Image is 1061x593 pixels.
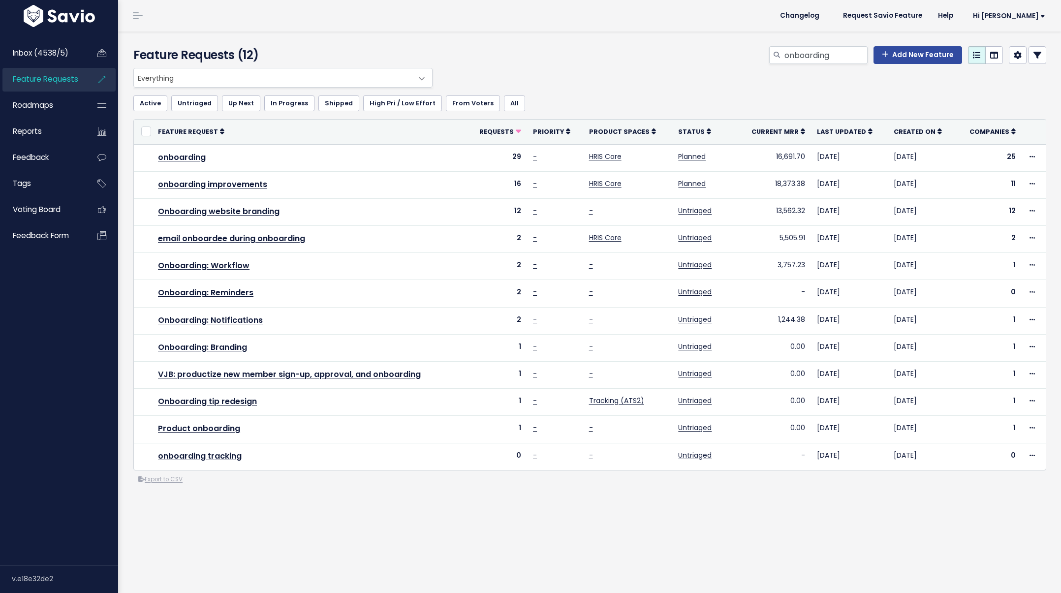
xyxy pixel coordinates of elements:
a: - [533,152,537,161]
a: - [533,314,537,324]
td: 1 [956,253,1022,280]
td: [DATE] [888,144,956,171]
a: Onboarding website branding [158,206,280,217]
a: Untriaged [171,95,218,111]
span: Requests [479,127,514,136]
a: Planned [678,179,706,188]
a: Requests [479,126,521,136]
a: Created On [894,126,942,136]
a: - [533,287,537,297]
span: Current MRR [751,127,799,136]
a: - [533,342,537,351]
td: 3,757.23 [737,253,811,280]
a: Untriaged [678,396,712,406]
td: 11 [956,171,1022,198]
a: Request Savio Feature [835,8,930,23]
td: [DATE] [811,443,888,470]
td: 2 [466,226,527,253]
img: logo-white.9d6f32f41409.svg [21,5,97,27]
a: All [504,95,525,111]
a: - [589,287,593,297]
td: 1 [956,307,1022,334]
a: Export to CSV [138,475,183,483]
input: Search features... [783,46,868,64]
a: Help [930,8,961,23]
a: In Progress [264,95,314,111]
span: Feature Requests [13,74,78,84]
a: - [589,314,593,324]
a: Voting Board [2,198,82,221]
td: [DATE] [811,362,888,389]
span: Product Spaces [589,127,650,136]
a: Onboarding tip redesign [158,396,257,407]
a: HRIS Core [589,233,622,243]
span: Reports [13,126,42,136]
td: - [737,280,811,307]
td: [DATE] [811,416,888,443]
a: Feature Requests [2,68,82,91]
td: 16,691.70 [737,144,811,171]
td: [DATE] [888,416,956,443]
a: High Pri / Low Effort [363,95,442,111]
a: VJB: productize new member sign-up, approval, and onboarding [158,369,421,380]
a: From Voters [446,95,500,111]
td: [DATE] [811,198,888,225]
span: Companies [969,127,1009,136]
td: 1 [956,334,1022,361]
a: Inbox (4538/5) [2,42,82,64]
h4: Feature Requests (12) [133,46,428,64]
a: Onboarding: Notifications [158,314,263,326]
a: - [589,369,593,378]
a: Untriaged [678,450,712,460]
td: 1 [466,416,527,443]
td: [DATE] [811,280,888,307]
td: [DATE] [888,198,956,225]
a: Last Updated [817,126,873,136]
td: 16 [466,171,527,198]
a: Tracking (ATS2) [589,396,644,406]
span: Status [678,127,705,136]
a: Product Spaces [589,126,656,136]
ul: Filter feature requests [133,95,1046,111]
a: Reports [2,120,82,143]
td: [DATE] [811,226,888,253]
td: [DATE] [888,362,956,389]
td: 2 [466,253,527,280]
td: 2 [466,307,527,334]
a: Companies [969,126,1016,136]
td: 2 [466,280,527,307]
td: 18,373.38 [737,171,811,198]
span: Feedback [13,152,49,162]
span: Feedback form [13,230,69,241]
span: Voting Board [13,204,61,215]
td: 1 [466,389,527,416]
td: [DATE] [811,144,888,171]
td: [DATE] [811,307,888,334]
td: [DATE] [811,389,888,416]
td: 0.00 [737,389,811,416]
a: - [589,342,593,351]
a: - [589,260,593,270]
td: 1 [956,362,1022,389]
td: 29 [466,144,527,171]
a: Feedback form [2,224,82,247]
td: [DATE] [811,171,888,198]
span: Tags [13,178,31,188]
td: 12 [466,198,527,225]
a: Current MRR [751,126,805,136]
td: [DATE] [888,334,956,361]
td: 5,505.91 [737,226,811,253]
a: - [533,179,537,188]
span: Changelog [780,12,819,19]
a: - [589,423,593,433]
td: 1 [956,389,1022,416]
td: [DATE] [888,307,956,334]
a: Untriaged [678,206,712,216]
span: Inbox (4538/5) [13,48,68,58]
a: Onboarding: Reminders [158,287,253,298]
a: Tags [2,172,82,195]
a: Active [133,95,167,111]
a: - [533,206,537,216]
a: Add New Feature [874,46,962,64]
a: Hi [PERSON_NAME] [961,8,1053,24]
